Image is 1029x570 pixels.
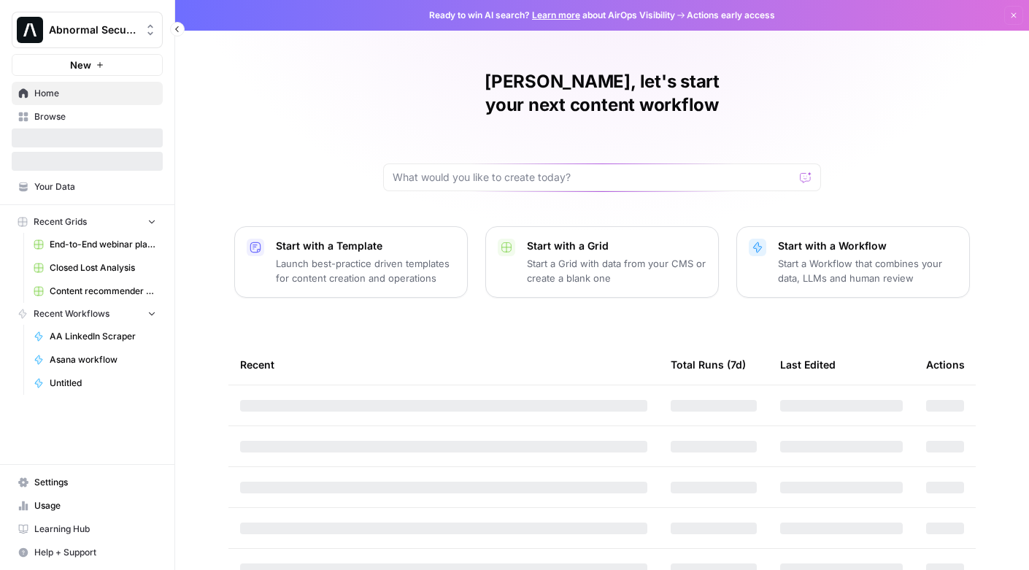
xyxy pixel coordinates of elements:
span: Settings [34,476,156,489]
a: Your Data [12,175,163,199]
div: Recent [240,344,647,385]
a: Closed Lost Analysis [27,256,163,280]
span: Actions early access [687,9,775,22]
div: Actions [926,344,965,385]
span: Home [34,87,156,100]
a: Home [12,82,163,105]
a: Settings [12,471,163,494]
button: Help + Support [12,541,163,564]
span: Asana workflow [50,353,156,366]
p: Launch best-practice driven templates for content creation and operations [276,256,455,285]
span: Content recommender - Ads [50,285,156,298]
p: Start a Workflow that combines your data, LLMs and human review [778,256,957,285]
input: What would you like to create today? [393,170,794,185]
span: Ready to win AI search? about AirOps Visibility [429,9,675,22]
a: Learn more [532,9,580,20]
button: Start with a WorkflowStart a Workflow that combines your data, LLMs and human review [736,226,970,298]
a: Asana workflow [27,348,163,371]
p: Start with a Template [276,239,455,253]
span: Help + Support [34,546,156,559]
div: Last Edited [780,344,836,385]
p: Start with a Workflow [778,239,957,253]
button: Start with a TemplateLaunch best-practice driven templates for content creation and operations [234,226,468,298]
span: End-to-End webinar plans [50,238,156,251]
img: Abnormal Security Logo [17,17,43,43]
span: Abnormal Security [49,23,137,37]
button: Recent Grids [12,211,163,233]
span: Browse [34,110,156,123]
span: AA LinkedIn Scraper [50,330,156,343]
a: Learning Hub [12,517,163,541]
a: Usage [12,494,163,517]
button: Recent Workflows [12,303,163,325]
span: Your Data [34,180,156,193]
span: New [70,58,91,72]
span: Closed Lost Analysis [50,261,156,274]
a: Untitled [27,371,163,395]
button: Start with a GridStart a Grid with data from your CMS or create a blank one [485,226,719,298]
span: Learning Hub [34,523,156,536]
a: Browse [12,105,163,128]
p: Start a Grid with data from your CMS or create a blank one [527,256,706,285]
button: New [12,54,163,76]
span: Untitled [50,377,156,390]
span: Usage [34,499,156,512]
span: Recent Grids [34,215,87,228]
p: Start with a Grid [527,239,706,253]
span: Recent Workflows [34,307,109,320]
div: Total Runs (7d) [671,344,746,385]
a: End-to-End webinar plans [27,233,163,256]
a: Content recommender - Ads [27,280,163,303]
a: AA LinkedIn Scraper [27,325,163,348]
button: Workspace: Abnormal Security [12,12,163,48]
h1: [PERSON_NAME], let's start your next content workflow [383,70,821,117]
